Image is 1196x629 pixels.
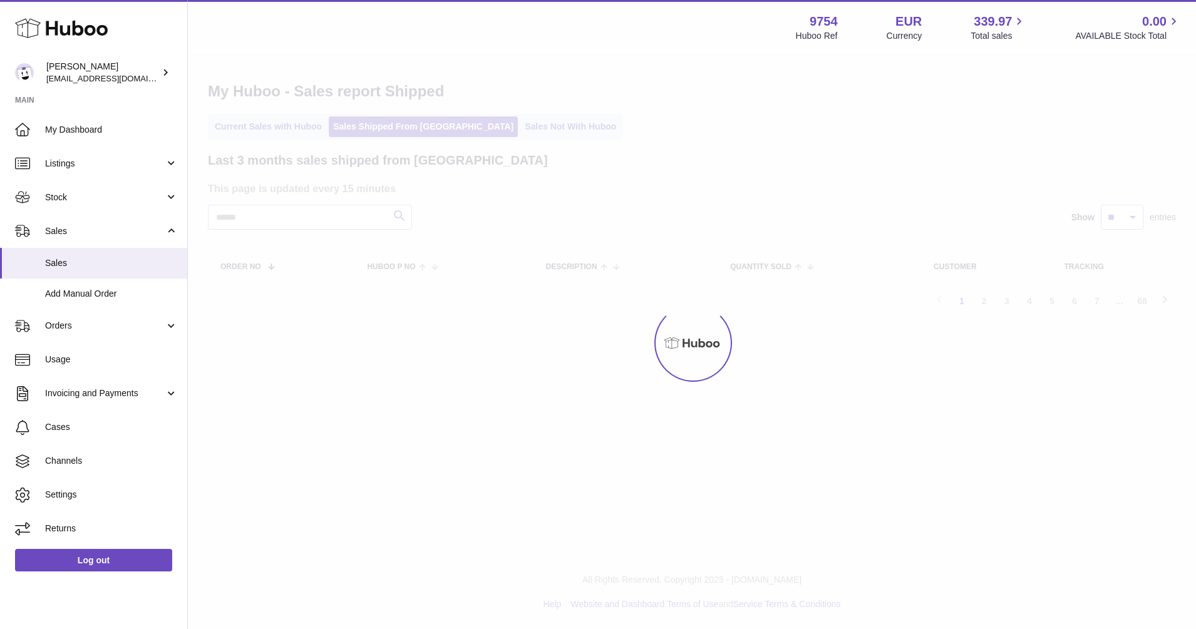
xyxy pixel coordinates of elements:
[810,13,838,30] strong: 9754
[15,63,34,82] img: info@fieldsluxury.london
[971,30,1026,42] span: Total sales
[46,61,159,84] div: [PERSON_NAME]
[45,158,165,170] span: Listings
[45,225,165,237] span: Sales
[45,523,178,534] span: Returns
[45,489,178,501] span: Settings
[971,13,1026,42] a: 339.97 Total sales
[974,13,1012,30] span: 339.97
[45,320,165,332] span: Orders
[1075,30,1181,42] span: AVAILABLE Stock Total
[45,421,178,433] span: Cases
[887,30,922,42] div: Currency
[1075,13,1181,42] a: 0.00 AVAILABLE Stock Total
[45,455,178,467] span: Channels
[45,124,178,136] span: My Dashboard
[45,257,178,269] span: Sales
[45,354,178,366] span: Usage
[45,387,165,399] span: Invoicing and Payments
[46,73,184,83] span: [EMAIL_ADDRESS][DOMAIN_NAME]
[895,13,922,30] strong: EUR
[15,549,172,571] a: Log out
[45,192,165,203] span: Stock
[1142,13,1167,30] span: 0.00
[796,30,838,42] div: Huboo Ref
[45,288,178,300] span: Add Manual Order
